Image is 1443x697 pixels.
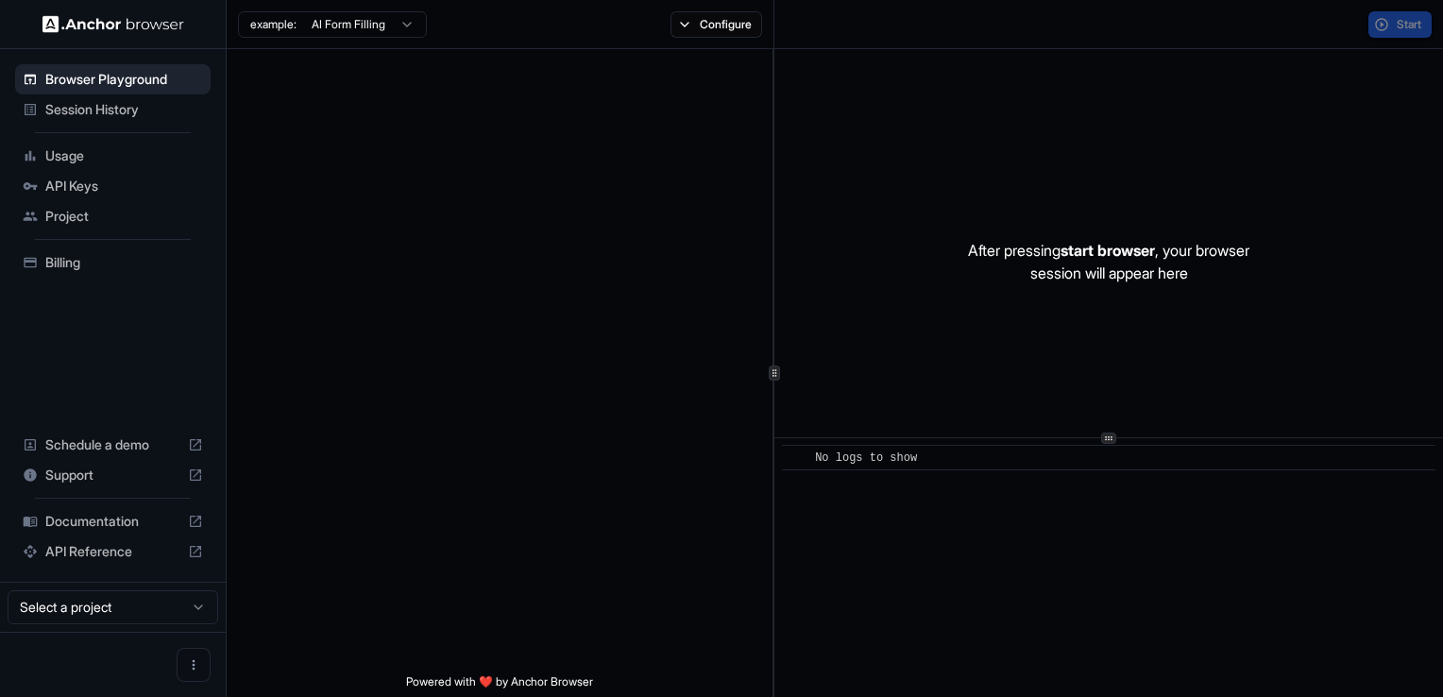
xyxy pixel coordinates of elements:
p: After pressing , your browser session will appear here [968,239,1249,284]
button: Open menu [177,648,211,682]
div: Billing [15,247,211,278]
span: Documentation [45,512,180,531]
span: Schedule a demo [45,435,180,454]
span: start browser [1061,241,1155,260]
div: Project [15,201,211,231]
div: Session History [15,94,211,125]
div: API Reference [15,536,211,567]
span: Billing [45,253,203,272]
button: Configure [671,11,762,38]
div: Usage [15,141,211,171]
div: Documentation [15,506,211,536]
img: Anchor Logo [42,15,184,33]
span: API Reference [45,542,180,561]
div: Browser Playground [15,64,211,94]
span: example: [250,17,297,32]
div: Support [15,460,211,490]
span: Project [45,207,203,226]
span: Support [45,466,180,484]
span: Usage [45,146,203,165]
span: ​ [791,449,801,467]
span: API Keys [45,177,203,195]
div: API Keys [15,171,211,201]
span: Session History [45,100,203,119]
span: No logs to show [815,451,917,465]
div: Schedule a demo [15,430,211,460]
span: Browser Playground [45,70,203,89]
span: Powered with ❤️ by Anchor Browser [406,674,593,697]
